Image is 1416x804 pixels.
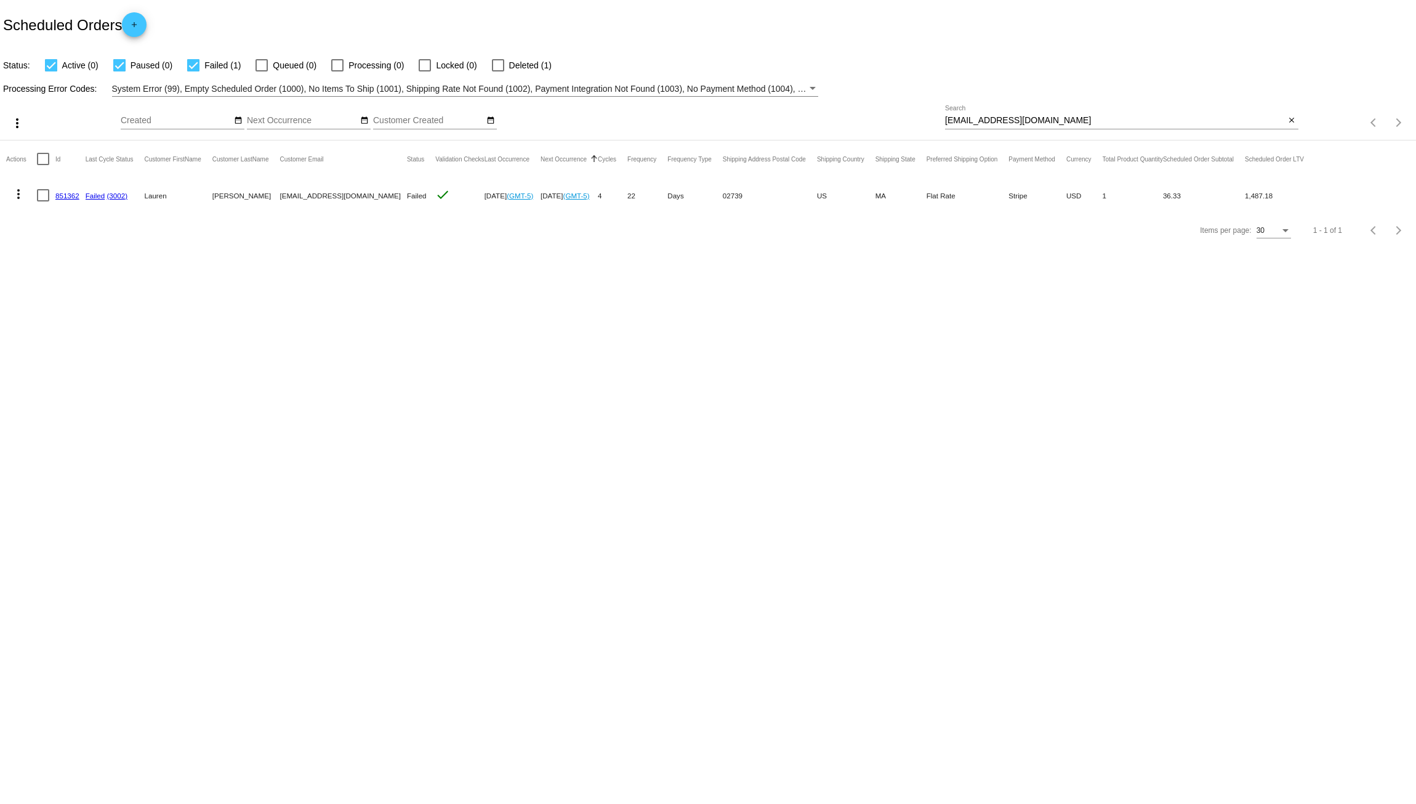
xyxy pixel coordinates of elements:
[509,58,552,73] span: Deleted (1)
[541,177,598,213] mat-cell: [DATE]
[1245,155,1304,163] button: Change sorting for LifetimeValue
[598,155,616,163] button: Change sorting for Cycles
[407,155,424,163] button: Change sorting for Status
[1103,140,1163,177] mat-header-cell: Total Product Quantity
[3,84,97,94] span: Processing Error Codes:
[817,155,864,163] button: Change sorting for ShippingCountry
[1103,177,1163,213] mat-cell: 1
[6,140,37,177] mat-header-cell: Actions
[127,20,142,35] mat-icon: add
[1257,227,1291,235] mat-select: Items per page:
[541,155,587,163] button: Change sorting for NextOccurrenceUtc
[1008,177,1066,213] mat-cell: Stripe
[485,177,541,213] mat-cell: [DATE]
[875,155,915,163] button: Change sorting for ShippingState
[11,187,26,201] mat-icon: more_vert
[234,116,243,126] mat-icon: date_range
[212,155,269,163] button: Change sorting for CustomerLastName
[1245,177,1315,213] mat-cell: 1,487.18
[507,192,533,200] a: (GMT-5)
[280,155,323,163] button: Change sorting for CustomerEmail
[1008,155,1055,163] button: Change sorting for PaymentMethod.Type
[204,58,241,73] span: Failed (1)
[3,12,147,37] h2: Scheduled Orders
[121,116,231,126] input: Created
[723,177,817,213] mat-cell: 02739
[1163,155,1234,163] button: Change sorting for Subtotal
[62,58,99,73] span: Active (0)
[107,192,128,200] a: (3002)
[436,58,477,73] span: Locked (0)
[280,177,407,213] mat-cell: [EMAIL_ADDRESS][DOMAIN_NAME]
[1163,177,1245,213] mat-cell: 36.33
[273,58,316,73] span: Queued (0)
[1066,155,1092,163] button: Change sorting for CurrencyIso
[598,177,627,213] mat-cell: 4
[212,177,280,213] mat-cell: [PERSON_NAME]
[1285,115,1298,128] button: Clear
[1362,218,1386,243] button: Previous page
[112,81,819,97] mat-select: Filter by Processing Error Codes
[627,177,667,213] mat-cell: 22
[723,155,806,163] button: Change sorting for ShippingPostcode
[131,58,172,73] span: Paused (0)
[86,155,134,163] button: Change sorting for LastProcessingCycleId
[817,177,875,213] mat-cell: US
[360,116,369,126] mat-icon: date_range
[667,155,712,163] button: Change sorting for FrequencyType
[485,155,529,163] button: Change sorting for LastOccurrenceUtc
[1257,226,1265,235] span: 30
[486,116,495,126] mat-icon: date_range
[927,155,998,163] button: Change sorting for PreferredShippingOption
[563,192,590,200] a: (GMT-5)
[55,155,60,163] button: Change sorting for Id
[1362,110,1386,135] button: Previous page
[435,187,450,202] mat-icon: check
[407,192,427,200] span: Failed
[1386,218,1411,243] button: Next page
[10,116,25,131] mat-icon: more_vert
[3,60,30,70] span: Status:
[667,177,723,213] mat-cell: Days
[1066,177,1103,213] mat-cell: USD
[1287,116,1296,126] mat-icon: close
[86,192,105,200] a: Failed
[348,58,404,73] span: Processing (0)
[1200,226,1251,235] div: Items per page:
[875,177,927,213] mat-cell: MA
[55,192,79,200] a: 851362
[927,177,1009,213] mat-cell: Flat Rate
[1386,110,1411,135] button: Next page
[145,155,201,163] button: Change sorting for CustomerFirstName
[247,116,358,126] input: Next Occurrence
[373,116,484,126] input: Customer Created
[1313,226,1342,235] div: 1 - 1 of 1
[145,177,212,213] mat-cell: Lauren
[945,116,1285,126] input: Search
[627,155,656,163] button: Change sorting for Frequency
[435,140,484,177] mat-header-cell: Validation Checks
